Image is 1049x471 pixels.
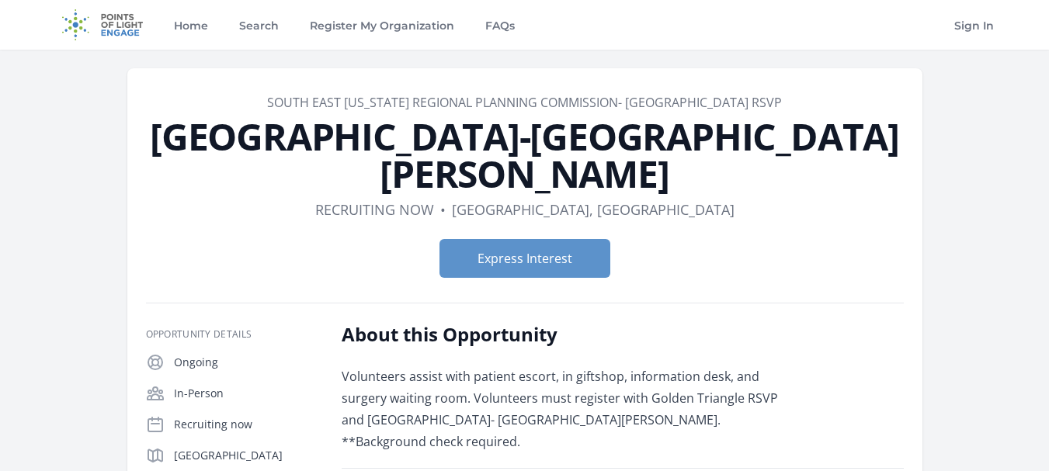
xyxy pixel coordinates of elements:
[342,322,796,347] h2: About this Opportunity
[174,386,317,401] p: In-Person
[174,355,317,370] p: Ongoing
[146,328,317,341] h3: Opportunity Details
[439,239,610,278] button: Express Interest
[174,417,317,432] p: Recruiting now
[267,94,782,111] a: South East [US_STATE] Regional Planning Commission- [GEOGRAPHIC_DATA] RSVP
[315,199,434,220] dd: Recruiting now
[146,118,904,192] h1: [GEOGRAPHIC_DATA]-[GEOGRAPHIC_DATA][PERSON_NAME]
[174,448,317,463] p: [GEOGRAPHIC_DATA]
[342,365,796,452] p: Volunteers assist with patient escort, in giftshop, information desk, and surgery waiting room. V...
[440,199,446,220] div: •
[452,199,735,220] dd: [GEOGRAPHIC_DATA], [GEOGRAPHIC_DATA]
